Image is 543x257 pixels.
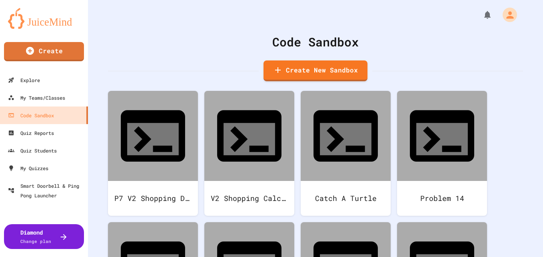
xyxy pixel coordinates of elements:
button: DiamondChange plan [4,224,84,249]
div: Code Sandbox [108,33,523,51]
a: V2 Shopping Calculator [204,91,294,216]
div: Quiz Reports [8,128,54,138]
div: Quiz Students [8,146,57,155]
a: Create New Sandbox [264,60,367,81]
div: My Teams/Classes [8,93,65,102]
div: Explore [8,75,40,85]
div: V2 Shopping Calculator [204,181,294,216]
div: Smart Doorbell & Ping Pong Launcher [8,181,85,200]
div: Code Sandbox [8,110,54,120]
a: Catch A Turtle [301,91,391,216]
a: P7 V2 Shopping Discount Calculator [108,91,198,216]
div: My Account [494,6,519,24]
div: P7 V2 Shopping Discount Calculator [108,181,198,216]
div: Catch A Turtle [301,181,391,216]
span: Change plan [20,238,51,244]
a: Create [4,42,84,61]
div: Problem 14 [397,181,487,216]
a: Problem 14 [397,91,487,216]
div: My Notifications [468,8,494,22]
div: My Quizzes [8,163,48,173]
img: logo-orange.svg [8,8,80,29]
div: Diamond [20,228,51,245]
